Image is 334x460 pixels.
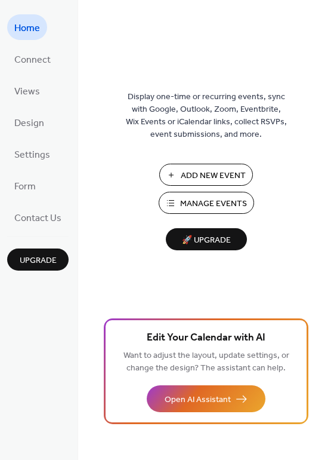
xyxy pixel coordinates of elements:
[159,192,254,214] button: Manage Events
[14,209,61,228] span: Contact Us
[14,82,40,101] span: Views
[123,348,289,376] span: Want to adjust the layout, update settings, or change the design? The assistant can help.
[165,394,231,406] span: Open AI Assistant
[20,254,57,267] span: Upgrade
[7,109,51,135] a: Design
[7,141,57,167] a: Settings
[14,51,51,69] span: Connect
[126,91,287,141] span: Display one-time or recurring events, sync with Google, Outlook, Zoom, Eventbrite, Wix Events or ...
[7,173,43,198] a: Form
[7,14,47,40] a: Home
[7,204,69,230] a: Contact Us
[181,170,246,182] span: Add New Event
[14,19,40,38] span: Home
[166,228,247,250] button: 🚀 Upgrade
[7,249,69,271] button: Upgrade
[14,177,36,196] span: Form
[159,164,253,186] button: Add New Event
[7,78,47,103] a: Views
[147,385,265,412] button: Open AI Assistant
[14,146,50,164] span: Settings
[180,198,247,210] span: Manage Events
[7,46,58,72] a: Connect
[173,232,240,249] span: 🚀 Upgrade
[14,114,44,133] span: Design
[147,330,265,346] span: Edit Your Calendar with AI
